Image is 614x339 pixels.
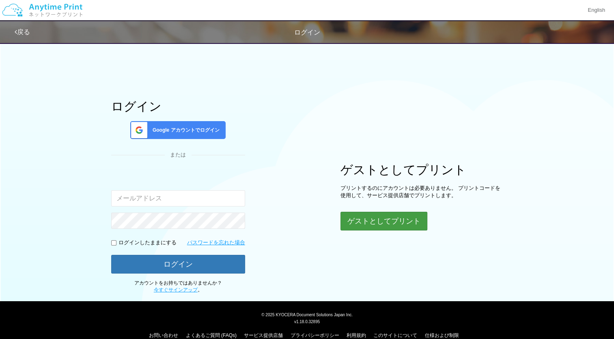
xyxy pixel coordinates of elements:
[111,255,245,274] button: ログイン
[187,239,245,247] a: パスワードを忘れた場合
[294,29,320,36] span: ログイン
[154,287,198,293] a: 今すぐサインアップ
[111,280,245,293] p: アカウントをお持ちではありませんか？
[149,127,220,134] span: Google アカウントでログイン
[154,287,203,293] span: 。
[340,185,503,200] p: プリントするのにアカウントは必要ありません。 プリントコードを使用して、サービス提供店舗でプリントします。
[347,332,366,338] a: 利用規約
[15,28,30,35] a: 戻る
[186,332,237,338] a: よくあるご質問 (FAQs)
[340,212,427,230] button: ゲストとしてプリント
[373,332,417,338] a: このサイトについて
[111,151,245,159] div: または
[149,332,178,338] a: お問い合わせ
[261,312,353,317] span: © 2025 KYOCERA Document Solutions Japan Inc.
[111,190,245,206] input: メールアドレス
[294,319,320,324] span: v1.18.0.32895
[291,332,339,338] a: プライバシーポリシー
[118,239,177,247] p: ログインしたままにする
[425,332,459,338] a: 仕様および制限
[244,332,283,338] a: サービス提供店舗
[340,163,503,176] h1: ゲストとしてプリント
[111,100,245,113] h1: ログイン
